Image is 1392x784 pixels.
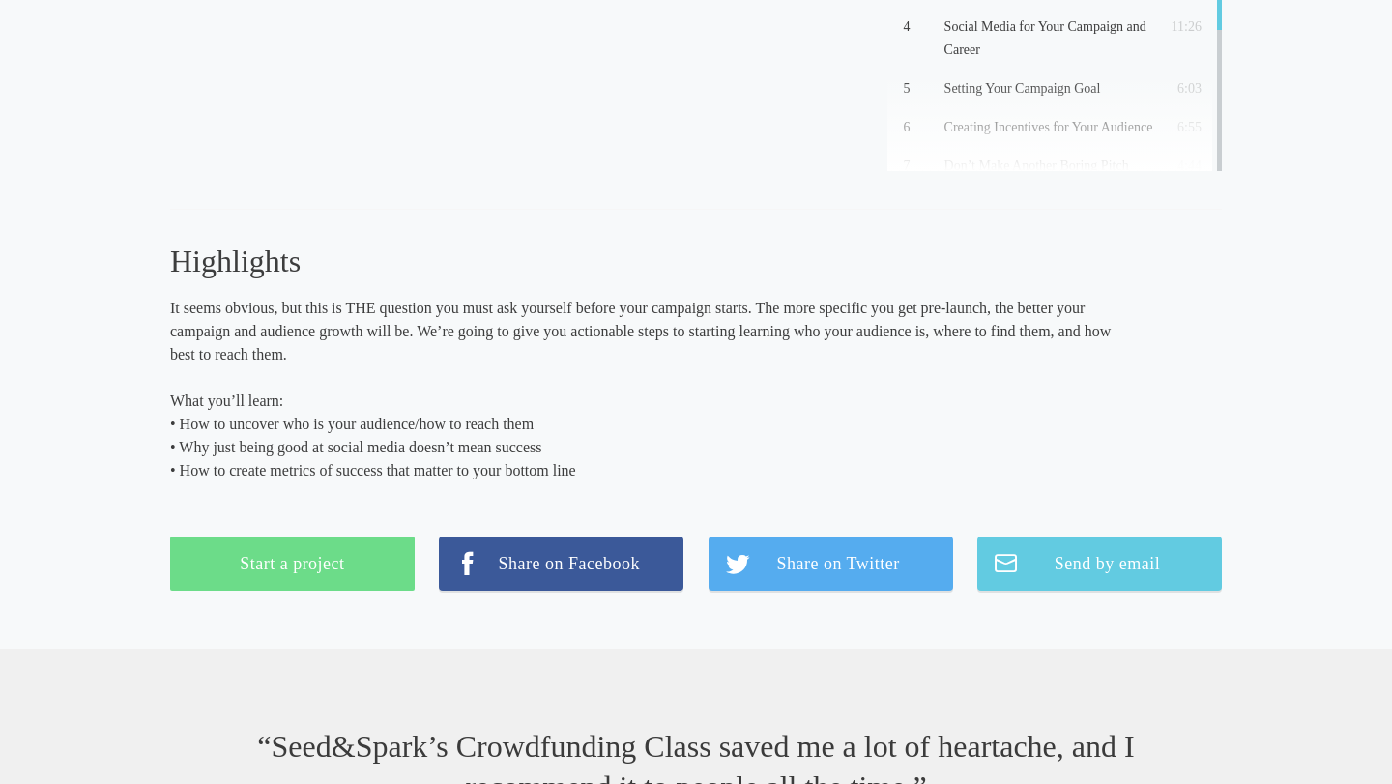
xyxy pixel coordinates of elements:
p: Creating Incentives for Your Audience [944,116,1154,139]
a: Share on Twitter [709,537,953,592]
p: 7 [903,155,936,178]
p: 6:03 [1161,77,1201,101]
a: Send by email [977,537,1222,592]
a: Share on Facebook [439,537,683,592]
p: Setting Your Campaign Goal [944,77,1154,101]
p: 6:55 [1161,116,1201,139]
p: 6 [903,116,936,139]
h3: Highlights [170,241,1116,281]
p: 4:44 [1161,155,1201,178]
span: What you’ll learn: [170,392,283,409]
p: 4 [903,15,936,39]
p: • How to uncover who is your audience/how to reach them • Why just being good at social media doe... [170,390,1116,482]
p: Social Media for Your Campaign and Career [944,15,1154,62]
a: Start a project [170,537,415,592]
p: Don’t Make Another Boring Pitch Video. [944,155,1154,201]
p: It seems obvious, but this is THE question you must ask yourself before your campaign starts. The... [170,297,1116,366]
p: 11:26 [1161,15,1201,39]
p: 5 [903,77,936,101]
